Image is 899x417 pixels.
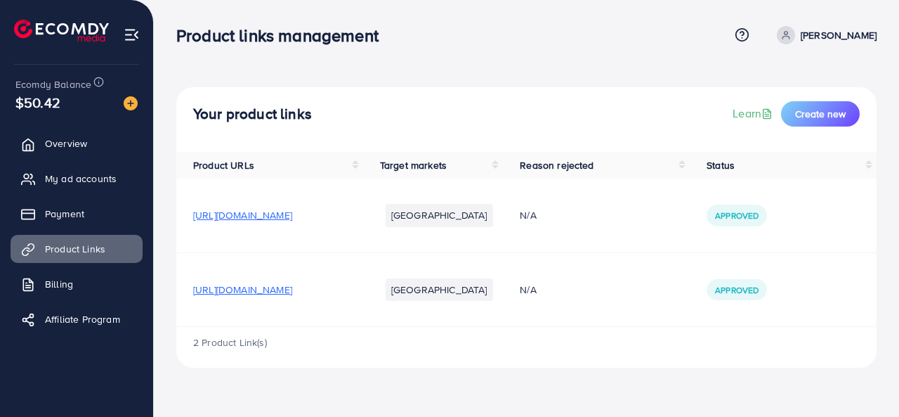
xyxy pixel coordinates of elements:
span: $50.42 [15,92,60,113]
span: Ecomdy Balance [15,77,91,91]
span: Overview [45,136,87,150]
span: N/A [520,208,536,222]
a: My ad accounts [11,165,143,193]
a: Payment [11,200,143,228]
li: [GEOGRAPHIC_DATA] [386,278,493,301]
span: Approved [715,284,759,296]
span: Billing [45,277,73,291]
li: [GEOGRAPHIC_DATA] [386,204,493,226]
a: Overview [11,129,143,158]
span: Affiliate Program [45,312,120,326]
a: Billing [11,270,143,298]
h4: Your product links [193,105,312,123]
span: My ad accounts [45,172,117,186]
button: Create new [781,101,860,127]
span: Product URLs [193,158,254,172]
img: logo [14,20,109,41]
span: [URL][DOMAIN_NAME] [193,208,292,222]
span: Approved [715,210,759,222]
a: Product Links [11,235,143,263]
span: N/A [520,283,536,297]
span: Create new [795,107,846,121]
span: Product Links [45,242,105,256]
a: Learn [733,105,775,122]
p: [PERSON_NAME] [801,27,877,44]
span: 2 Product Link(s) [193,335,267,349]
iframe: Chat [839,354,888,406]
span: Reason rejected [520,158,593,172]
img: image [124,96,138,110]
a: Affiliate Program [11,305,143,333]
h3: Product links management [176,25,390,46]
span: Status [707,158,735,172]
span: Target markets [380,158,447,172]
span: Payment [45,207,84,221]
img: menu [124,27,140,43]
a: [PERSON_NAME] [771,26,877,44]
span: [URL][DOMAIN_NAME] [193,283,292,297]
